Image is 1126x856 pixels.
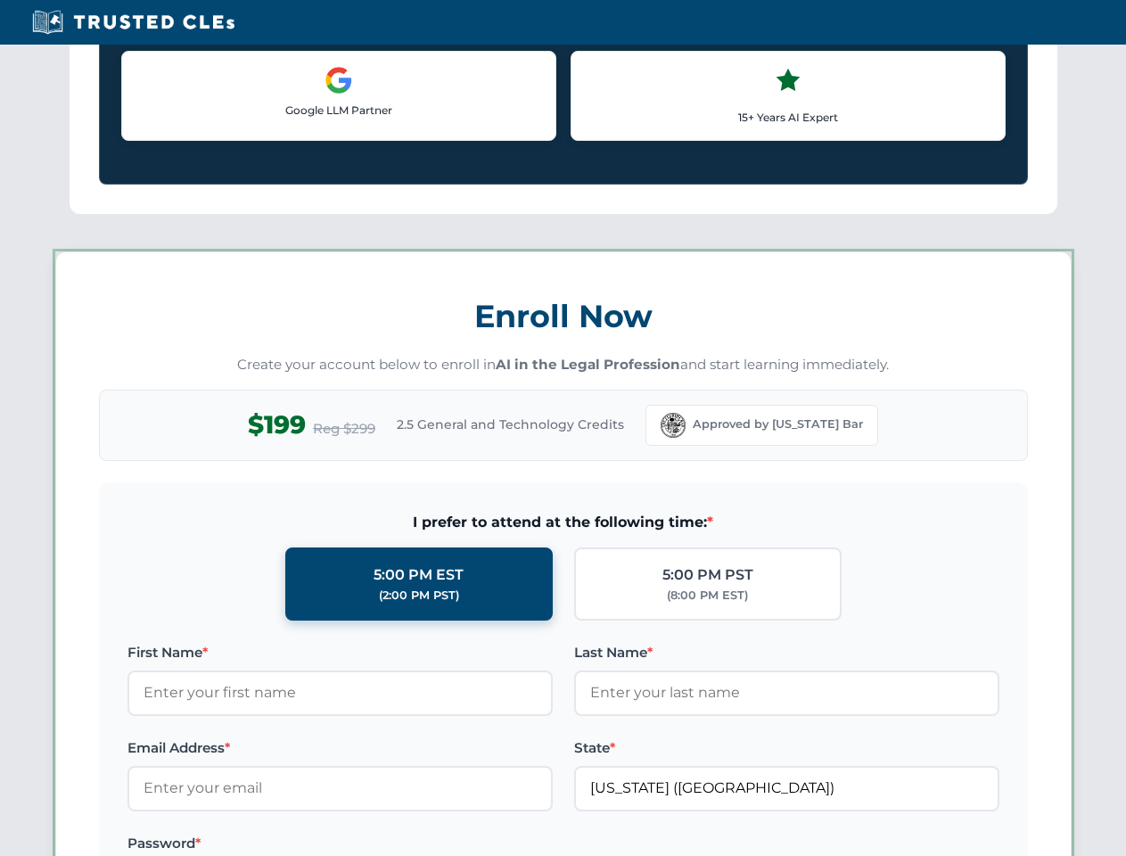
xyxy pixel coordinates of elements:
span: 2.5 General and Technology Credits [397,415,624,434]
span: Approved by [US_STATE] Bar [693,416,863,433]
div: 5:00 PM EST [374,564,464,587]
p: 15+ Years AI Expert [586,109,990,126]
img: Trusted CLEs [27,9,240,36]
input: Florida (FL) [574,766,999,811]
h3: Enroll Now [99,288,1028,344]
label: State [574,737,999,759]
span: I prefer to attend at the following time: [127,511,999,534]
label: Last Name [574,642,999,663]
span: $199 [248,405,306,445]
strong: AI in the Legal Profession [496,356,680,373]
p: Google LLM Partner [136,102,541,119]
div: (8:00 PM EST) [667,587,748,605]
img: Google [325,66,353,95]
p: Create your account below to enroll in and start learning immediately. [99,355,1028,375]
img: Florida Bar [661,413,686,438]
input: Enter your first name [127,671,553,715]
input: Enter your email [127,766,553,811]
input: Enter your last name [574,671,999,715]
label: Email Address [127,737,553,759]
span: Reg $299 [313,418,375,440]
label: Password [127,833,553,854]
div: 5:00 PM PST [662,564,753,587]
div: (2:00 PM PST) [379,587,459,605]
label: First Name [127,642,553,663]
